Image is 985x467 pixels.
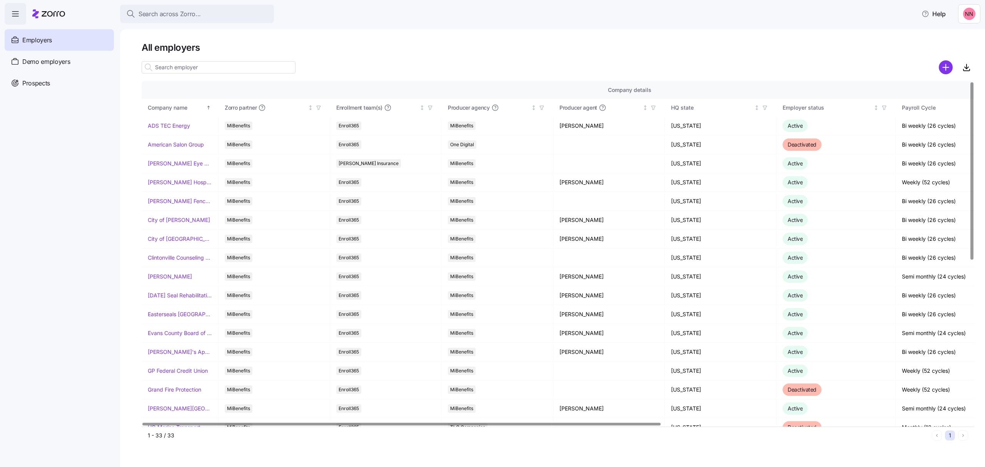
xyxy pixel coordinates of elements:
td: [PERSON_NAME] [553,305,665,324]
span: Active [788,367,803,374]
h1: All employers [142,42,974,53]
a: Demo employers [5,51,114,72]
span: Active [788,292,803,299]
th: Zorro partnerNot sorted [219,99,330,117]
span: MiBenefits [227,216,250,224]
span: Active [788,235,803,242]
span: MiBenefits [450,291,473,300]
span: MiBenefits [450,235,473,243]
span: MiBenefits [450,367,473,375]
span: Enroll365 [339,122,359,130]
th: Producer agentNot sorted [553,99,665,117]
span: Active [788,160,803,167]
span: MiBenefits [450,348,473,356]
span: Search across Zorro... [139,9,201,19]
div: Payroll Cycle [902,103,983,112]
td: [PERSON_NAME] [553,286,665,305]
span: Active [788,405,803,412]
td: [US_STATE] [665,362,776,380]
td: [US_STATE] [665,267,776,286]
svg: add icon [939,60,953,74]
span: MiBenefits [450,385,473,394]
span: Active [788,217,803,223]
span: Prospects [22,78,50,88]
span: Demo employers [22,57,70,67]
span: MiBenefits [227,254,250,262]
span: MiBenefits [227,367,250,375]
span: Enrollment team(s) [336,104,382,112]
span: Producer agent [559,104,597,112]
td: [US_STATE] [665,117,776,135]
span: Deactivated [788,386,816,393]
span: Help [922,9,946,18]
span: Enroll365 [339,329,359,337]
span: Enroll365 [339,367,359,375]
th: Producer agencyNot sorted [442,99,553,117]
td: [US_STATE] [665,286,776,305]
a: [PERSON_NAME] [148,273,192,280]
span: Active [788,273,803,280]
span: Enroll365 [339,348,359,356]
button: Previous page [932,430,942,440]
span: MiBenefits [450,197,473,205]
td: [US_STATE] [665,211,776,230]
span: Enroll365 [339,235,359,243]
div: Not sorted [308,105,313,110]
span: MiBenefits [227,329,250,337]
span: MiBenefits [227,178,250,187]
span: Enroll365 [339,216,359,224]
span: Enroll365 [339,254,359,262]
div: 1 - 33 / 33 [148,432,929,439]
div: HQ state [671,103,753,112]
div: Sorted ascending [206,105,211,110]
td: [US_STATE] [665,343,776,362]
a: Prospects [5,72,114,94]
td: [US_STATE] [665,154,776,173]
span: MiBenefits [227,272,250,281]
td: [PERSON_NAME] [553,211,665,230]
span: Employers [22,35,52,45]
th: Enrollment team(s)Not sorted [330,99,442,117]
a: City of [PERSON_NAME] [148,216,210,224]
span: Enroll365 [339,140,359,149]
a: Clintonville Counseling and Wellness [148,254,212,262]
td: [US_STATE] [665,230,776,249]
td: [US_STATE] [665,305,776,324]
span: MiBenefits [450,272,473,281]
span: MiBenefits [450,178,473,187]
td: [US_STATE] [665,192,776,211]
a: ADS TEC Energy [148,122,190,130]
span: [PERSON_NAME] Insurance [339,159,399,168]
span: MiBenefits [450,159,473,168]
span: MiBenefits [227,122,250,130]
a: Easterseals [GEOGRAPHIC_DATA] & [GEOGRAPHIC_DATA][US_STATE] [148,310,212,318]
a: [PERSON_NAME]'s Appliance/[PERSON_NAME]'s Academy/Fluid Services [148,348,212,356]
span: Enroll365 [339,385,359,394]
td: [PERSON_NAME] [553,343,665,362]
button: Search across Zorro... [120,5,274,23]
img: 37cb906d10cb440dd1cb011682786431 [963,8,975,20]
span: MiBenefits [450,254,473,262]
span: MiBenefits [227,310,250,319]
span: Deactivated [788,141,816,148]
span: Producer agency [448,104,490,112]
th: Employer statusNot sorted [776,99,896,117]
div: Not sorted [643,105,648,110]
span: Active [788,330,803,336]
div: Company name [148,103,205,112]
span: MiBenefits [227,291,250,300]
a: American Salon Group [148,141,204,148]
span: MiBenefits [450,329,473,337]
span: Active [788,198,803,204]
td: [US_STATE] [665,399,776,418]
span: Enroll365 [339,291,359,300]
th: HQ stateNot sorted [665,99,776,117]
a: [PERSON_NAME][GEOGRAPHIC_DATA][DEMOGRAPHIC_DATA] [148,405,212,412]
span: Enroll365 [339,197,359,205]
span: MiBenefits [227,348,250,356]
span: Active [788,122,803,129]
div: Not sorted [419,105,425,110]
span: Active [788,349,803,355]
span: Enroll365 [339,310,359,319]
button: 1 [945,430,955,440]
